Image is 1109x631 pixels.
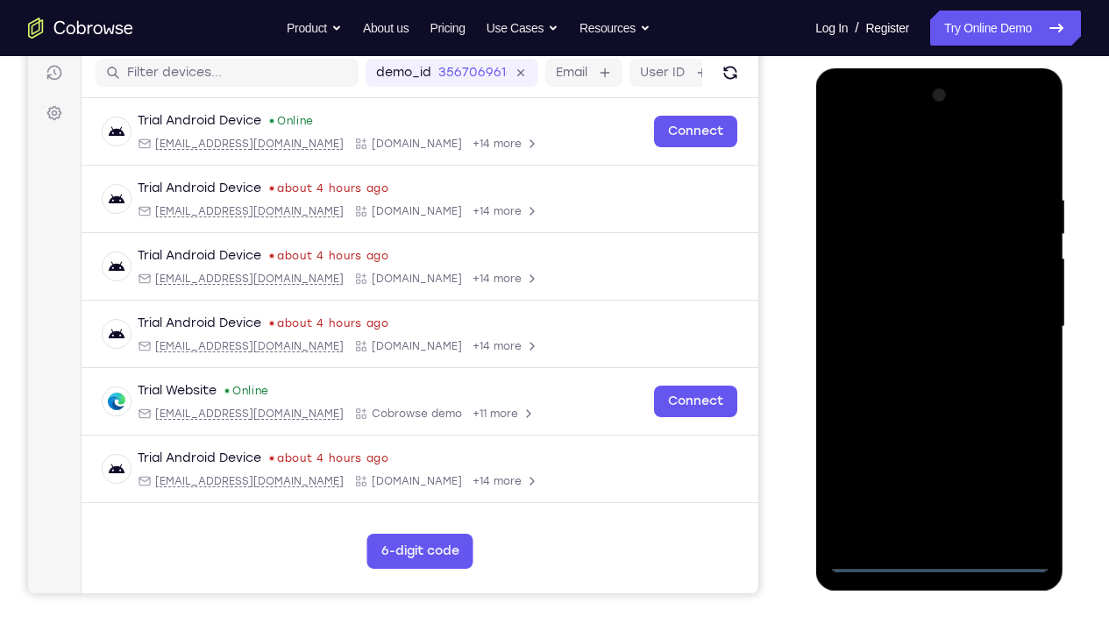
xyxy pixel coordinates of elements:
a: Register [866,11,909,46]
div: Online [240,108,286,122]
span: android@example.com [127,333,316,347]
div: Open device details [53,429,730,497]
div: Email [110,266,316,280]
div: Last seen [242,450,245,454]
div: App [326,266,434,280]
span: / [855,18,858,39]
span: Cobrowse.io [344,266,434,280]
div: App [326,401,434,415]
div: App [326,468,434,482]
div: Email [110,198,316,212]
div: Trial Website [110,376,188,393]
div: Trial Android Device [110,106,233,124]
button: Use Cases [487,11,558,46]
div: Email [110,131,316,145]
span: +14 more [444,333,494,347]
span: +14 more [444,266,494,280]
div: App [326,131,434,145]
h1: Connect [68,11,163,39]
button: 6-digit code [339,528,445,563]
button: Resources [579,11,650,46]
span: +14 more [444,131,494,145]
span: android@example.com [127,198,316,212]
div: Online [195,378,241,392]
div: App [326,198,434,212]
a: Log In [815,11,848,46]
div: Open device details [53,92,730,160]
a: Try Online Demo [930,11,1081,46]
a: Connect [626,110,709,141]
span: Cobrowse.io [344,198,434,212]
div: Email [110,468,316,482]
label: Email [528,58,559,75]
span: android@example.com [127,131,316,145]
div: Trial Android Device [110,241,233,259]
div: Last seen [242,315,245,319]
a: Connect [626,379,709,411]
div: Open device details [53,294,730,362]
a: About us [363,11,409,46]
div: Email [110,333,316,347]
div: Trial Android Device [110,174,233,191]
time: Tue Aug 19 2025 13:12:44 GMT+0300 (Eastern European Summer Time) [249,445,361,459]
div: Email [110,401,316,415]
div: New devices found. [197,383,201,386]
a: Pricing [430,11,465,46]
time: Tue Aug 19 2025 13:20:46 GMT+0300 (Eastern European Summer Time) [249,310,361,324]
button: Product [287,11,342,46]
div: Open device details [53,362,730,429]
div: New devices found. [242,113,245,117]
span: +14 more [444,468,494,482]
span: web@example.com [127,401,316,415]
div: Last seen [242,248,245,252]
time: Tue Aug 19 2025 14:02:15 GMT+0300 (Eastern European Summer Time) [249,175,361,189]
span: +11 more [444,401,490,415]
input: Filter devices... [99,58,320,75]
span: Cobrowse.io [344,131,434,145]
div: Last seen [242,181,245,184]
iframe: Agent [28,6,758,593]
span: Cobrowse.io [344,468,434,482]
time: Tue Aug 19 2025 13:26:04 GMT+0300 (Eastern European Summer Time) [249,243,361,257]
span: Cobrowse.io [344,333,434,347]
div: Open device details [53,227,730,294]
div: Trial Android Device [110,443,233,461]
div: Trial Android Device [110,308,233,326]
div: App [326,333,434,347]
a: Go to the home page [28,18,133,39]
button: Refresh [688,53,716,81]
div: Open device details [53,160,730,227]
span: Cobrowse demo [344,401,434,415]
span: android@example.com [127,266,316,280]
label: demo_id [348,58,403,75]
label: User ID [612,58,657,75]
span: +14 more [444,198,494,212]
span: android@example.com [127,468,316,482]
